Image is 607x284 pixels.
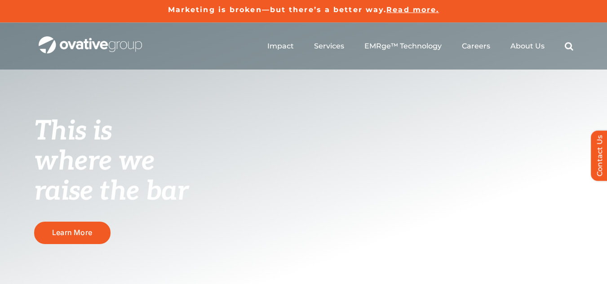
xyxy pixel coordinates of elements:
a: Marketing is broken—but there’s a better way. [168,5,387,14]
a: OG_Full_horizontal_WHT [39,35,142,44]
a: Search [565,42,573,51]
a: Services [314,42,344,51]
a: EMRge™ Technology [364,42,442,51]
a: Impact [267,42,294,51]
span: Learn More [52,228,92,237]
span: where we raise the bar [34,145,188,208]
span: This is [34,115,112,148]
a: Read more. [386,5,439,14]
a: About Us [510,42,545,51]
nav: Menu [267,32,573,61]
a: Learn More [34,222,111,244]
a: Careers [462,42,490,51]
